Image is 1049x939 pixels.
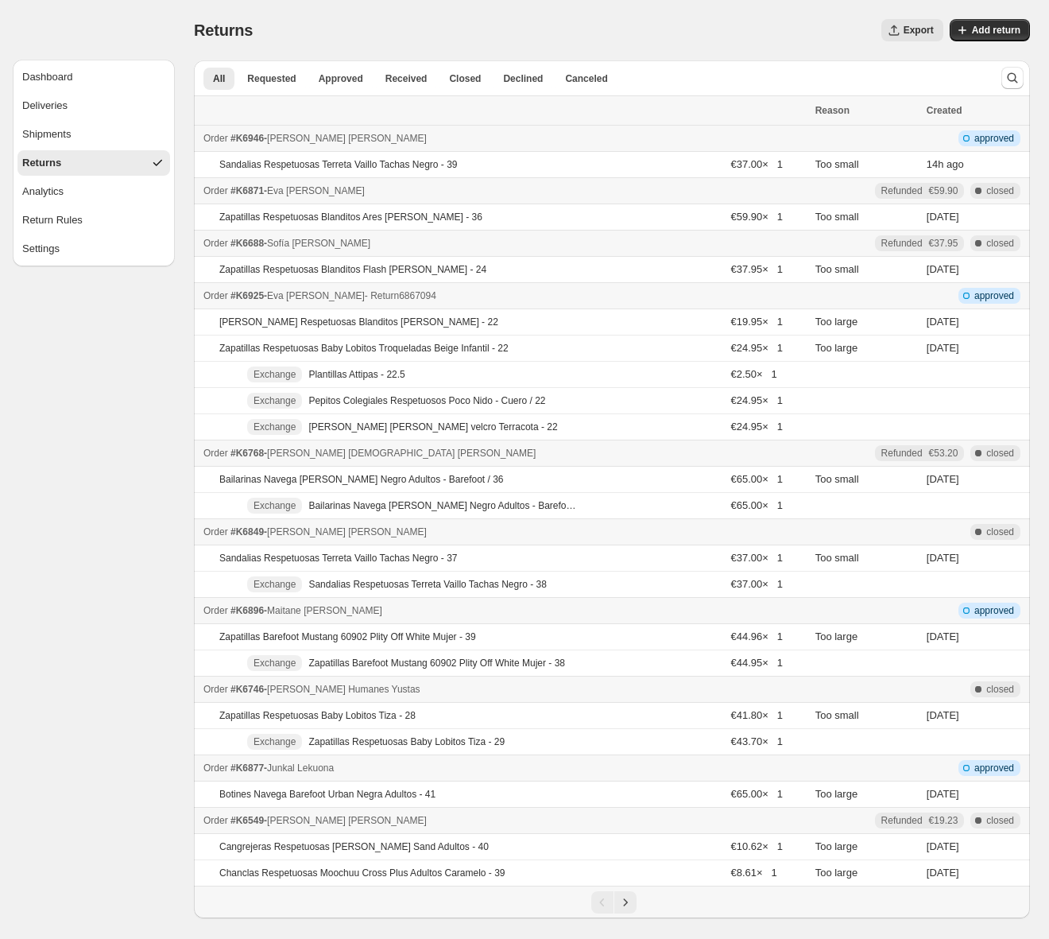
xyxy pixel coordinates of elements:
[950,19,1030,41] button: Add return
[219,342,509,355] p: Zapatillas Respetuosas Baby Lobitos Troqueladas Beige Infantil - 22
[927,105,962,116] span: Created
[730,316,782,328] span: €19.95 × 1
[22,241,60,257] div: Settings
[219,709,416,722] p: Zapatillas Respetuosas Baby Lobitos Tiza - 28
[811,467,922,493] td: Too small
[254,394,296,407] span: Exchange
[815,105,850,116] span: Reason
[986,814,1014,827] span: closed
[503,72,543,85] span: Declined
[203,130,806,146] div: -
[267,448,536,459] span: [PERSON_NAME] [DEMOGRAPHIC_DATA] [PERSON_NAME]
[986,447,1014,460] span: closed
[929,237,958,250] span: €37.95
[927,788,959,800] time: Tuesday, September 2, 2025 at 5:16:37 PM
[194,21,253,39] span: Returns
[927,316,959,328] time: Thursday, September 4, 2025 at 5:45:55 PM
[986,237,1014,250] span: closed
[219,316,498,328] p: [PERSON_NAME] Respetuosas Blanditos [PERSON_NAME] - 22
[267,238,370,249] span: Sofía [PERSON_NAME]
[308,394,545,407] p: Pepitos Colegiales Respetuosos Poco Nido - Cuero / 22
[22,69,73,85] div: Dashboard
[927,263,959,275] time: Tuesday, August 26, 2025 at 10:54:58 PM
[308,735,505,748] p: Zapatillas Respetuosas Baby Lobitos Tiza - 29
[267,605,382,616] span: Maitane [PERSON_NAME]
[17,208,170,233] button: Return Rules
[219,840,489,853] p: Cangrejeras Respetuosas [PERSON_NAME] Sand Adultos - 40
[881,184,958,197] div: Refunded
[730,867,776,879] span: €8.61 × 1
[203,235,806,251] div: -
[811,336,922,362] td: Too large
[929,184,958,197] span: €59.90
[203,813,806,828] div: -
[230,238,264,249] span: #K6688
[811,257,922,283] td: Too small
[730,421,782,433] span: €24.95 × 1
[730,631,782,642] span: €44.96 × 1
[811,860,922,887] td: Too large
[219,211,482,223] p: Zapatillas Respetuosas Blanditos Ares [PERSON_NAME] - 36
[974,762,1014,774] span: approved
[17,236,170,262] button: Settings
[927,342,959,354] time: Thursday, September 4, 2025 at 5:45:55 PM
[22,184,64,200] div: Analytics
[904,24,934,37] span: Export
[730,840,782,852] span: €10.62 × 1
[565,72,607,85] span: Canceled
[308,421,557,433] p: [PERSON_NAME] [PERSON_NAME] velcro Terracota - 22
[230,762,264,774] span: #K6877
[219,158,458,171] p: Sandalias Respetuosas Terreta Vaillo Tachas Negro - 39
[219,552,458,565] p: Sandalias Respetuosas Terreta Vaillo Tachas Negro - 37
[730,368,776,380] span: €2.50 × 1
[22,155,61,171] div: Returns
[17,64,170,90] button: Dashboard
[730,578,782,590] span: €37.00 × 1
[1001,67,1024,89] button: Search and filter results
[308,368,405,381] p: Plantillas Attipas - 22.5
[17,179,170,204] button: Analytics
[881,814,958,827] div: Refunded
[972,24,1020,37] span: Add return
[730,394,782,406] span: €24.95 × 1
[203,815,228,826] span: Order
[929,447,958,460] span: €53.20
[730,473,782,485] span: €65.00 × 1
[219,867,505,879] p: Chanclas Respetuosas Moochuu Cross Plus Adultos Caramelo - 39
[254,578,296,591] span: Exchange
[927,840,959,852] time: Saturday, August 23, 2025 at 7:33:40 PM
[230,605,264,616] span: #K6896
[811,545,922,572] td: Too small
[449,72,481,85] span: Closed
[22,98,68,114] div: Deliveries
[974,604,1014,617] span: approved
[203,605,228,616] span: Order
[881,237,958,250] div: Refunded
[730,342,782,354] span: €24.95 × 1
[230,815,264,826] span: #K6549
[203,762,228,774] span: Order
[927,552,959,564] time: Friday, August 29, 2025 at 2:54:46 PM
[319,72,363,85] span: Approved
[267,290,365,301] span: Eva [PERSON_NAME]
[811,204,922,231] td: Too small
[203,133,228,144] span: Order
[730,735,782,747] span: €43.70 × 1
[267,762,334,774] span: Junkal Lekuona
[927,867,959,879] time: Saturday, August 23, 2025 at 7:33:40 PM
[230,133,264,144] span: #K6946
[811,152,922,178] td: Too small
[230,526,264,537] span: #K6849
[614,891,637,914] button: Next
[203,603,806,619] div: -
[203,288,806,304] div: -
[365,290,436,301] span: - Return 6867094
[927,158,944,170] time: Sunday, September 7, 2025 at 7:53:16 PM
[267,133,427,144] span: [PERSON_NAME] [PERSON_NAME]
[730,211,782,223] span: €59.90 × 1
[203,445,806,461] div: -
[203,448,228,459] span: Order
[922,152,1030,178] td: ago
[267,815,427,826] span: [PERSON_NAME] [PERSON_NAME]
[986,526,1014,538] span: closed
